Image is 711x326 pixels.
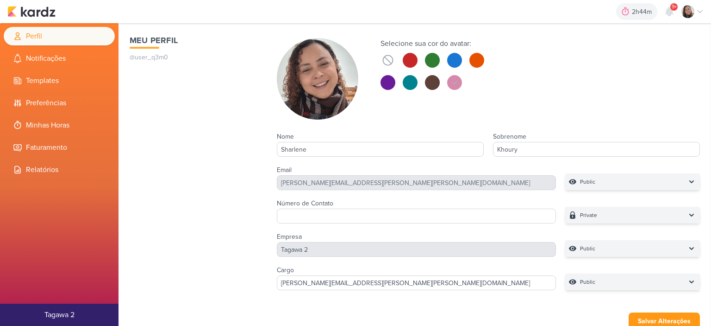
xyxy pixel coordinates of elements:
label: Nome [277,133,294,141]
label: Cargo [277,266,294,274]
li: Perfil [4,27,115,45]
label: Email [277,166,292,174]
label: Número de Contato [277,199,333,207]
li: Notificações [4,49,115,68]
li: Minhas Horas [4,116,115,134]
div: Selecione sua cor do avatar: [380,38,484,49]
img: kardz.app [7,6,56,17]
button: Public [565,274,700,290]
p: Public [580,177,595,186]
img: Sharlene Khoury [277,38,358,120]
label: Empresa [277,233,302,241]
span: 9+ [672,3,677,11]
label: Sobrenome [493,133,526,141]
li: Relatórios [4,160,115,179]
div: 2h44m [632,7,655,17]
button: Public [565,173,700,190]
p: Private [580,211,597,220]
li: Templates [4,71,115,90]
p: Public [580,277,595,287]
p: @user_q3m0 [130,52,258,62]
li: Faturamento [4,138,115,157]
div: [PERSON_NAME][EMAIL_ADDRESS][PERSON_NAME][PERSON_NAME][DOMAIN_NAME] [277,175,556,190]
button: Public [565,240,700,257]
p: Public [580,244,595,253]
h1: Meu Perfil [130,34,258,47]
button: Private [565,207,700,224]
img: Sharlene Khoury [681,5,694,18]
li: Preferências [4,94,115,112]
